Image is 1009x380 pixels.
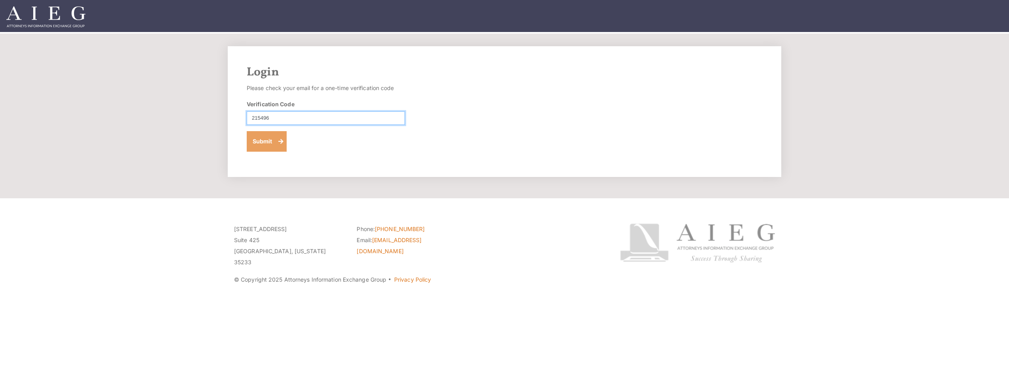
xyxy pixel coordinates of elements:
[6,6,85,27] img: Attorneys Information Exchange Group
[357,235,467,257] li: Email:
[247,100,295,108] label: Verification Code
[357,224,467,235] li: Phone:
[247,131,287,152] button: Submit
[247,83,405,94] p: Please check your email for a one-time verification code
[620,224,775,263] img: Attorneys Information Exchange Group logo
[234,274,590,285] p: © Copyright 2025 Attorneys Information Exchange Group
[375,226,425,232] a: [PHONE_NUMBER]
[357,237,421,254] a: [EMAIL_ADDRESS][DOMAIN_NAME]
[247,65,762,79] h2: Login
[234,224,345,268] p: [STREET_ADDRESS] Suite 425 [GEOGRAPHIC_DATA], [US_STATE] 35233
[394,276,431,283] a: Privacy Policy
[388,279,391,283] span: ·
